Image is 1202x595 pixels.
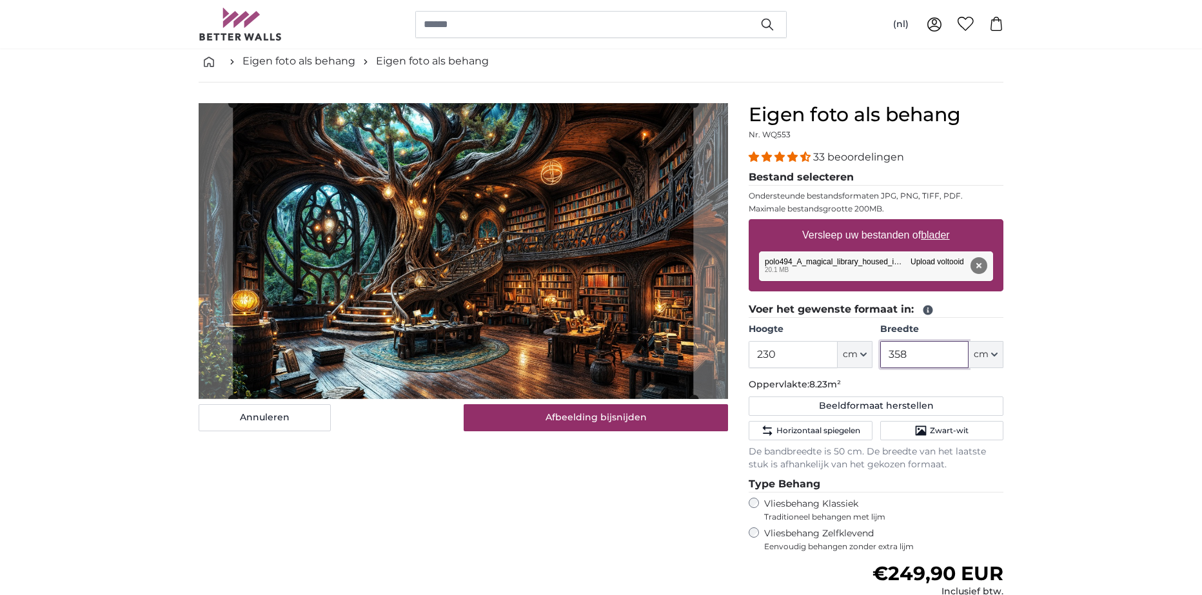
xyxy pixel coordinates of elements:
span: Eenvoudig behangen zonder extra lijm [764,541,1003,552]
span: Traditioneel behangen met lijm [764,512,980,522]
label: Vliesbehang Zelfklevend [764,527,1003,552]
span: €249,90 EUR [872,561,1003,585]
span: Zwart-wit [930,425,969,436]
button: Horizontaal spiegelen [749,421,872,440]
label: Hoogte [749,323,872,336]
button: cm [838,341,872,368]
img: Betterwalls [199,8,282,41]
button: (nl) [883,13,919,36]
span: 8.23m² [809,378,841,390]
label: Breedte [880,323,1003,336]
p: Oppervlakte: [749,378,1003,391]
h1: Eigen foto als behang [749,103,1003,126]
a: Eigen foto als behang [242,54,355,69]
span: 33 beoordelingen [813,151,904,163]
nav: breadcrumbs [199,41,1003,83]
legend: Bestand selecteren [749,170,1003,186]
label: Vliesbehang Klassiek [764,498,980,522]
a: Eigen foto als behang [376,54,489,69]
p: De bandbreedte is 50 cm. De breedte van het laatste stuk is afhankelijk van het gekozen formaat. [749,445,1003,471]
label: Versleep uw bestanden of [797,222,955,248]
button: Zwart-wit [880,421,1003,440]
span: cm [843,348,858,361]
button: Beeldformaat herstellen [749,396,1003,416]
button: Annuleren [199,404,331,431]
legend: Type Behang [749,476,1003,493]
p: Ondersteunde bestandsformaten JPG, PNG, TIFF, PDF. [749,191,1003,201]
legend: Voer het gewenste formaat in: [749,302,1003,318]
span: Horizontaal spiegelen [776,425,860,436]
button: cm [969,341,1003,368]
button: Afbeelding bijsnijden [464,404,729,431]
span: 4.33 stars [749,151,813,163]
u: blader [921,229,949,240]
span: Nr. WQ553 [749,130,791,139]
span: cm [974,348,989,361]
p: Maximale bestandsgrootte 200MB. [749,204,1003,214]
